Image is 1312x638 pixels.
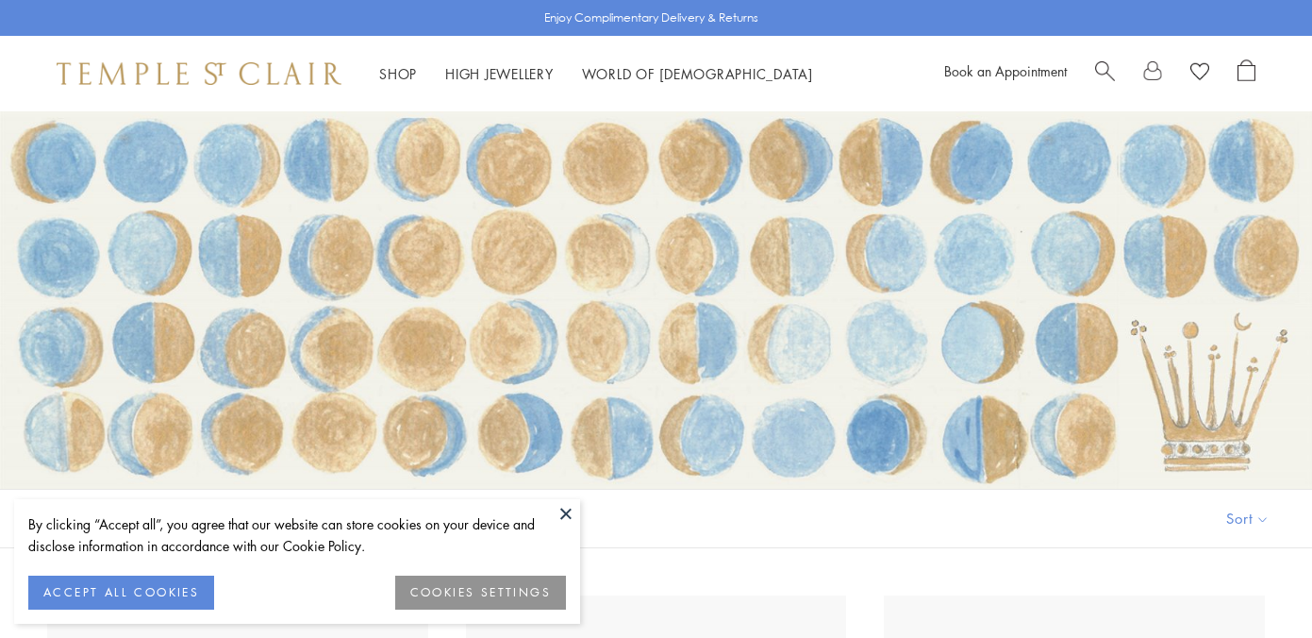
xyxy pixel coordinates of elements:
a: Book an Appointment [944,61,1067,80]
p: Enjoy Complimentary Delivery & Returns [544,8,758,27]
button: COOKIES SETTINGS [395,576,566,610]
button: Color [222,497,307,540]
button: Category [99,497,212,540]
nav: Main navigation [379,62,813,86]
button: Show sort by [1184,490,1312,547]
a: World of [DEMOGRAPHIC_DATA]World of [DEMOGRAPHIC_DATA] [582,64,813,83]
img: Temple St. Clair [57,62,341,85]
div: By clicking “Accept all”, you agree that our website can store cookies on your device and disclos... [28,513,566,557]
a: Open Shopping Bag [1237,59,1255,88]
button: ACCEPT ALL COOKIES [28,576,214,610]
button: Stone [316,497,402,540]
a: ShopShop [379,64,417,83]
a: View Wishlist [1190,59,1209,88]
a: High JewelleryHigh Jewellery [445,64,554,83]
a: Search [1095,59,1115,88]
